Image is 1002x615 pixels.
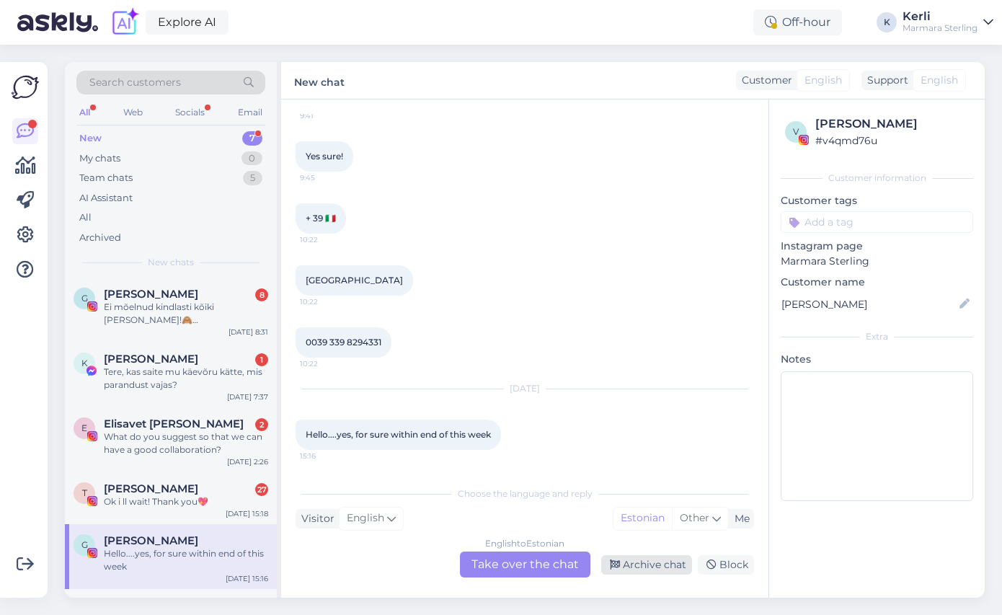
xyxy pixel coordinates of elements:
span: English [804,73,842,88]
div: English to Estonian [485,537,564,550]
div: 8 [255,288,268,301]
div: AI Assistant [79,191,133,205]
p: Customer tags [781,193,973,208]
div: [DATE] 7:37 [227,391,268,402]
span: Tonita Chatz [104,482,198,495]
span: Karen Frohberg [104,353,198,366]
p: Instagram page [781,239,973,254]
span: Other [680,511,709,524]
span: 10:22 [300,358,354,369]
span: G [81,539,88,550]
div: [DATE] 15:16 [226,573,268,584]
span: [GEOGRAPHIC_DATA] [306,275,403,286]
label: New chat [294,71,345,90]
div: K [877,12,897,32]
span: 9:45 [300,172,354,183]
div: Ei mõelnud kindlasti kõiki [PERSON_NAME]!🙈 [PERSON_NAME] meeldiks enim käekett, see kivikestega s... [104,301,268,327]
input: Add name [781,296,957,312]
span: G [81,293,88,304]
input: Add a tag [781,211,973,233]
div: Archive chat [601,555,692,575]
div: # v4qmd76u [815,133,969,149]
a: KerliMarmara Sterling [903,11,993,34]
div: What do you suggest so that we can have a good collaboration? [104,430,268,456]
div: All [79,211,92,225]
div: 1 [255,353,268,366]
span: + 39 🇮🇹 [306,213,336,224]
div: Customer information [781,172,973,185]
span: English [921,73,958,88]
span: 15:16 [300,451,354,461]
div: Archived [79,231,121,245]
span: New chats [148,256,194,269]
span: v [793,126,799,137]
div: Take over the chat [460,552,590,578]
a: Explore AI [146,10,229,35]
span: Giuliana Cazzaniga [104,534,198,547]
div: Tere, kas saite mu käevõru kätte, mis parandust vajas? [104,366,268,391]
div: Estonian [613,508,672,529]
span: English [347,510,384,526]
div: Off-hour [753,9,842,35]
div: [DATE] [296,382,754,395]
div: Ok i ll wait! Thank you💖 [104,495,268,508]
span: 9:41 [300,110,354,121]
span: Hello....yes, for sure within end of this week [306,429,491,440]
div: My chats [79,151,120,166]
div: Block [698,555,754,575]
div: 7 [242,131,262,146]
div: 0 [241,151,262,166]
div: Socials [172,103,208,122]
div: New [79,131,102,146]
div: Extra [781,330,973,343]
span: K [81,358,88,368]
div: Customer [736,73,792,88]
span: Elisavet Olga Kontokosta [104,417,244,430]
span: Yes sure! [306,151,343,162]
div: Web [120,103,146,122]
div: Me [729,511,750,526]
div: 2 [255,418,268,431]
div: All [76,103,93,122]
p: Notes [781,352,973,367]
span: E [81,422,87,433]
div: [DATE] 8:31 [229,327,268,337]
div: Visitor [296,511,334,526]
div: Support [861,73,908,88]
div: Marmara Sterling [903,22,977,34]
div: Team chats [79,171,133,185]
img: explore-ai [110,7,140,37]
img: Askly Logo [12,74,39,101]
p: Customer name [781,275,973,290]
div: [PERSON_NAME] [815,115,969,133]
span: 10:22 [300,296,354,307]
span: Gertu T [104,288,198,301]
div: Email [235,103,265,122]
span: 10:22 [300,234,354,245]
span: T [82,487,87,498]
p: Marmara Sterling [781,254,973,269]
div: Hello....yes, for sure within end of this week [104,547,268,573]
div: 27 [255,483,268,496]
div: [DATE] 2:26 [227,456,268,467]
div: Choose the language and reply [296,487,754,500]
span: 0039 339 8294331 [306,337,381,348]
div: 5 [243,171,262,185]
span: Search customers [89,75,181,90]
div: [DATE] 15:18 [226,508,268,519]
div: Kerli [903,11,977,22]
